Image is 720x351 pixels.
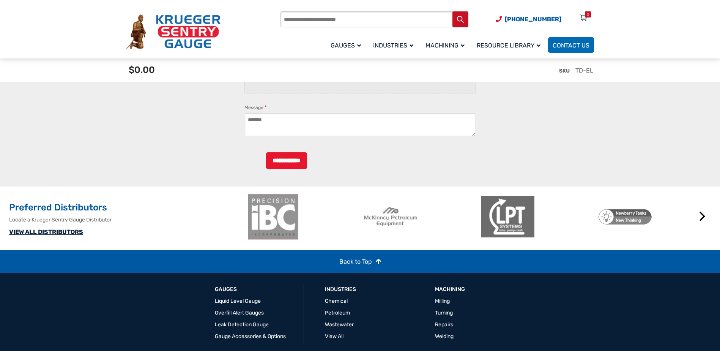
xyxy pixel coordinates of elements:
img: McKinney Petroleum Equipment [364,194,417,240]
button: 2 of 2 [473,244,481,252]
button: 3 of 2 [485,244,492,252]
a: Machining [435,286,465,293]
a: Petroleum [325,310,350,316]
a: View All [325,333,343,340]
a: Phone Number (920) 434-8860 [496,14,561,24]
button: Next [695,209,710,224]
div: 0 [587,11,589,17]
a: Milling [435,298,450,304]
a: Wastewater [325,321,354,328]
span: Gauges [331,42,361,49]
h2: Preferred Distributors [9,202,243,214]
span: Machining [425,42,465,49]
a: Contact Us [548,37,594,53]
span: TD-EL [575,67,593,74]
a: Turning [435,310,453,316]
a: Repairs [435,321,453,328]
a: Gauge Accessories & Options [215,333,286,340]
span: SKU [559,68,570,74]
a: Welding [435,333,454,340]
label: Message [244,104,267,111]
a: Chemical [325,298,348,304]
span: [PHONE_NUMBER] [505,16,561,23]
img: LPT [481,194,534,240]
a: Leak Detection Gauge [215,321,269,328]
span: Resource Library [477,42,540,49]
a: Machining [421,36,472,54]
a: Industries [369,36,421,54]
span: Industries [373,42,413,49]
a: Overfill Alert Gauges [215,310,264,316]
img: Krueger Sentry Gauge [126,14,221,49]
img: ibc-logo [247,194,300,240]
a: VIEW ALL DISTRIBUTORS [9,228,83,236]
a: GAUGES [215,286,237,293]
a: Resource Library [472,36,548,54]
p: Locate a Krueger Sentry Gauge Distributor [9,216,243,224]
button: 1 of 2 [462,244,469,252]
img: Newberry Tanks [599,194,652,240]
a: Liquid Level Gauge [215,298,261,304]
span: Contact Us [553,42,589,49]
a: Gauges [326,36,369,54]
a: Industries [325,286,356,293]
